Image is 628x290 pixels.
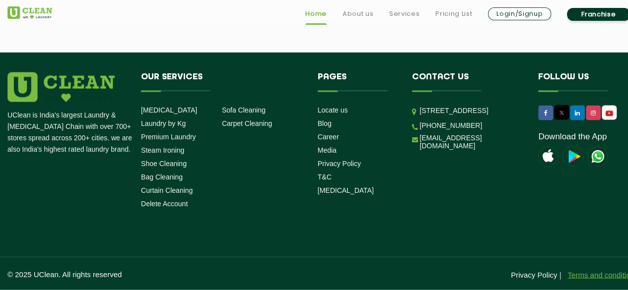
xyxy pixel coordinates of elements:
p: © 2025 UClean. All rights reserved [7,270,323,279]
img: playstoreicon.png [563,147,583,167]
a: T&C [318,173,332,181]
a: Bag Cleaning [141,173,183,181]
h4: Follow us [538,72,626,91]
a: [EMAIL_ADDRESS][DOMAIN_NAME] [419,134,523,150]
a: Services [389,8,419,20]
a: Media [318,146,337,154]
a: Delete Account [141,200,188,208]
a: Login/Signup [488,7,551,20]
a: [MEDICAL_DATA] [141,106,197,114]
img: UClean Laundry and Dry Cleaning [7,6,52,19]
a: Blog [318,119,332,127]
img: UClean Laundry and Dry Cleaning [603,108,616,118]
a: Privacy Policy [511,271,557,279]
h4: Pages [318,72,398,91]
p: [STREET_ADDRESS] [419,105,523,116]
a: [PHONE_NUMBER] [419,121,482,129]
a: Home [305,8,327,20]
a: Download the App [538,132,607,142]
h4: Contact us [412,72,523,91]
a: [MEDICAL_DATA] [318,186,374,194]
a: Privacy Policy [318,160,361,168]
a: Steam Ironing [141,146,184,154]
a: Locate us [318,106,348,114]
a: Premium Laundry [141,133,196,141]
a: Curtain Cleaning [141,186,193,194]
a: Shoe Cleaning [141,160,187,168]
a: Laundry by Kg [141,119,186,127]
img: UClean Laundry and Dry Cleaning [588,147,608,167]
a: Career [318,133,339,141]
a: Carpet Cleaning [222,119,272,127]
a: About us [343,8,373,20]
p: UClean is India's largest Laundry & [MEDICAL_DATA] Chain with over 700+ stores spread across 200+... [7,110,134,155]
img: apple-icon.png [538,147,558,167]
a: Pricing List [435,8,472,20]
img: logo.png [7,72,115,102]
a: Sofa Cleaning [222,106,266,114]
h4: Our Services [141,72,303,91]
